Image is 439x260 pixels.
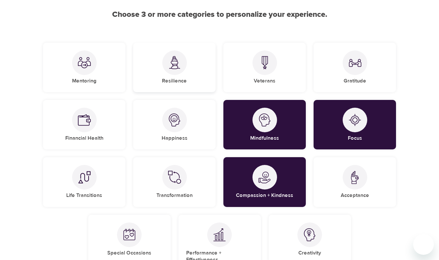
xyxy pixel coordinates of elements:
img: Veterans [258,56,271,69]
div: ResilienceResilience [133,43,216,92]
h5: Veterans [254,78,275,84]
div: AcceptanceAcceptance [314,157,396,207]
img: Transformation [168,171,181,184]
h5: Special Occasions [107,250,151,256]
img: Life Transitions [78,171,91,184]
img: Resilience [168,56,181,69]
h5: Life Transitions [66,192,102,199]
div: Financial HealthFinancial Health [43,100,125,149]
img: Mindfulness [258,114,271,126]
div: Life TransitionsLife Transitions [43,157,125,207]
h5: Focus [348,135,362,142]
h5: Financial Health [65,135,103,142]
h5: Mindfulness [250,135,279,142]
img: Acceptance [348,171,361,184]
img: Financial Health [78,114,91,126]
h5: Happiness [162,135,187,142]
h5: Resilience [162,78,187,84]
h5: Transformation [156,192,193,199]
img: Mentoring [78,56,91,69]
div: TransformationTransformation [133,157,216,207]
div: FocusFocus [314,100,396,149]
div: MindfulnessMindfulness [223,100,306,149]
h5: Mentoring [72,78,97,84]
img: Special Occasions [123,228,136,241]
img: Focus [348,114,361,126]
h2: Choose 3 or more categories to personalize your experience. [43,10,396,19]
div: GratitudeGratitude [314,43,396,92]
div: VeteransVeterans [223,43,306,92]
img: Performance + Effectiveness [213,228,226,241]
iframe: Button to launch messaging window [413,234,434,255]
div: Compassion + KindnessCompassion + Kindness [223,157,306,207]
h5: Compassion + Kindness [236,192,293,199]
div: MentoringMentoring [43,43,125,92]
h5: Gratitude [344,78,366,84]
div: HappinessHappiness [133,100,216,149]
img: Compassion + Kindness [258,171,271,184]
img: Happiness [168,114,181,126]
img: Gratitude [348,56,361,69]
img: Creativity [303,228,316,241]
h5: Creativity [298,250,321,256]
h5: Acceptance [341,192,369,199]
